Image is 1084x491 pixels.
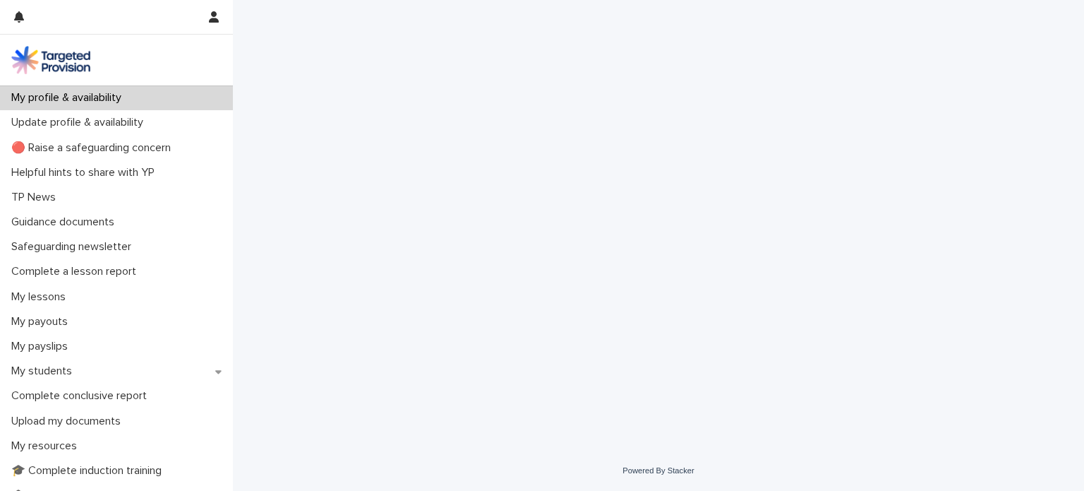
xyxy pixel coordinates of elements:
p: Update profile & availability [6,116,155,129]
p: 🔴 Raise a safeguarding concern [6,141,182,155]
p: My profile & availability [6,91,133,105]
p: My lessons [6,290,77,304]
p: Upload my documents [6,415,132,428]
p: TP News [6,191,67,204]
p: Complete a lesson report [6,265,147,278]
p: My payouts [6,315,79,329]
p: My students [6,365,83,378]
img: M5nRWzHhSzIhMunXDL62 [11,46,90,74]
p: Helpful hints to share with YP [6,166,166,179]
p: Safeguarding newsletter [6,240,143,254]
a: Powered By Stacker [622,466,694,475]
p: 🎓 Complete induction training [6,464,173,478]
p: My payslips [6,340,79,353]
p: Complete conclusive report [6,389,158,403]
p: My resources [6,439,88,453]
p: Guidance documents [6,215,126,229]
